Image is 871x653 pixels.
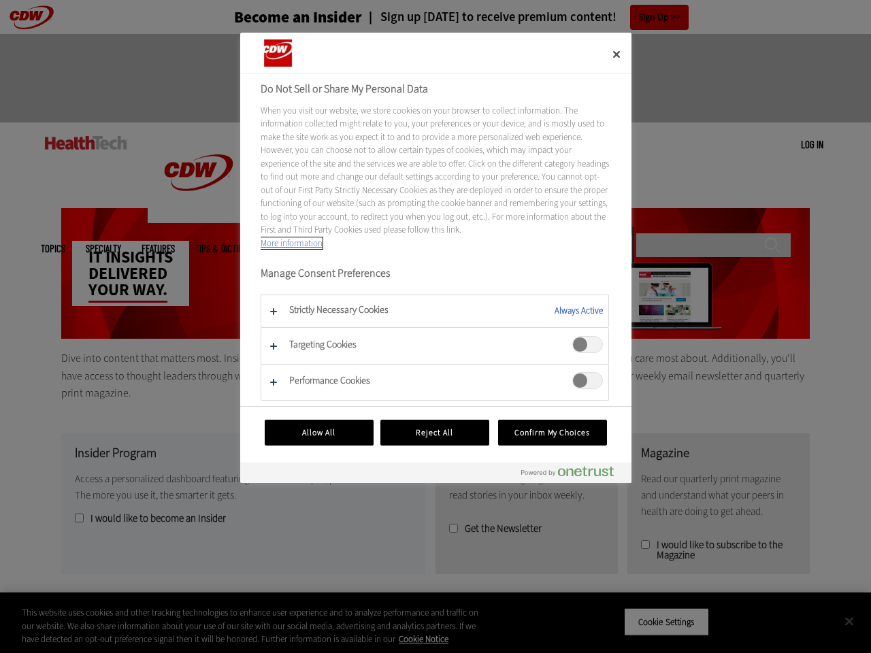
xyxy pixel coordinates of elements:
[261,39,342,67] div: Company Logo
[521,466,614,477] img: Powered by OneTrust Opens in a new Tab
[265,420,374,446] button: Allow All
[572,336,603,353] span: Targeting Cookies
[572,372,603,389] span: Performance Cookies
[240,33,631,483] div: Preference center
[261,237,323,249] a: More information about your privacy, opens in a new tab
[521,466,625,483] a: Powered by OneTrust Opens in a new Tab
[261,39,327,67] img: Company Logo
[261,81,609,97] h2: Do Not Sell or Share My Personal Data
[240,33,631,483] div: Do Not Sell or Share My Personal Data
[261,267,609,288] h3: Manage Consent Preferences
[380,420,489,446] button: Reject All
[602,39,631,69] button: Close
[498,420,607,446] button: Confirm My Choices
[261,104,609,250] div: When you visit our website, we store cookies on your browser to collect information. The informat...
